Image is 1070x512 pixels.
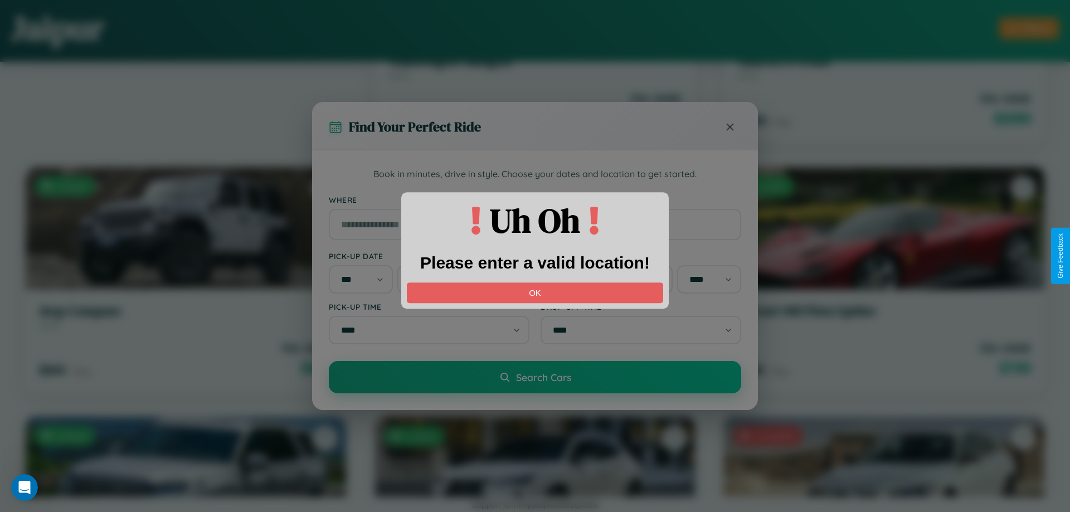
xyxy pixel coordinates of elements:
[349,118,481,136] h3: Find Your Perfect Ride
[329,195,741,204] label: Where
[329,251,529,261] label: Pick-up Date
[541,302,741,311] label: Drop-off Time
[516,371,571,383] span: Search Cars
[329,167,741,182] p: Book in minutes, drive in style. Choose your dates and location to get started.
[329,302,529,311] label: Pick-up Time
[541,251,741,261] label: Drop-off Date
